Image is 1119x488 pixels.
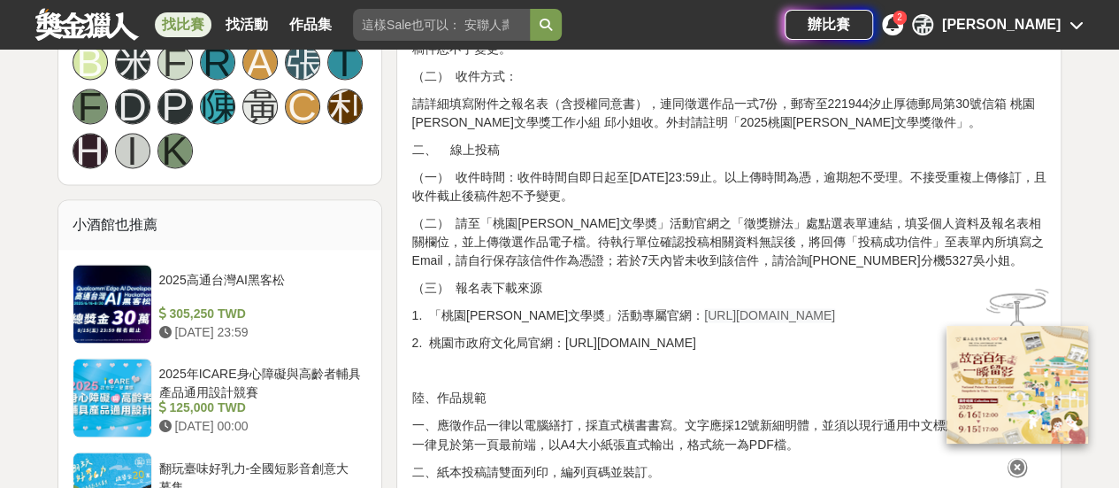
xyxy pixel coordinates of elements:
p: 二、 線上投稿 [411,141,1046,159]
a: I [115,133,150,168]
a: 黃 [242,89,278,124]
p: 1. 「桃園[PERSON_NAME]文學奬」活動專屬官網： [411,306,1046,325]
div: 125,000 TWD [159,399,361,417]
a: T [327,44,363,80]
a: F [73,89,108,124]
a: D [115,89,150,124]
img: 968ab78a-c8e5-4181-8f9d-94c24feca916.png [947,326,1088,444]
div: 2025年ICARE身心障礙與高齡者輔具產品通用設計競賽 [159,365,361,399]
div: 孟 [912,14,933,35]
a: 2025年ICARE身心障礙與高齡者輔具產品通用設計競賽 125,000 TWD [DATE] 00:00 [73,358,368,438]
a: H [73,133,108,168]
a: B [73,44,108,80]
div: [DATE] 00:00 [159,417,361,436]
a: 找活動 [218,12,275,37]
a: 米 [115,44,150,80]
a: 利 [327,89,363,124]
p: （二） 收件方式： [411,67,1046,86]
p: 一、應徵作品一律以電腦繕打，採直式橫書書寫。文字應採12號新細明體，並須以現行通用中文標點符號。作品題目一律見於第一頁最前端，以A4大小紙張直式輸出，格式統一為PDF檔。 [411,416,1046,453]
a: 辦比賽 [785,10,873,40]
div: [PERSON_NAME] [942,14,1061,35]
div: [DATE] 23:59 [159,323,361,342]
span: [URL][DOMAIN_NAME] [704,308,835,322]
div: 305,250 TWD [159,305,361,323]
a: F [157,44,193,80]
div: 小酒館也推薦 [58,200,382,250]
p: 陸、作品規範 [411,389,1046,407]
a: 作品集 [282,12,339,37]
a: 找比賽 [155,12,211,37]
p: （三） 報名表下載來源 [411,279,1046,298]
a: C [285,89,320,124]
div: 2025高通台灣AI黑客松 [159,271,361,305]
a: 張 [285,44,320,80]
input: 這樣Sale也可以： 安聯人壽創意銷售法募集 [353,9,530,41]
a: 2025高通台灣AI黑客松 305,250 TWD [DATE] 23:59 [73,264,368,344]
a: 陳 [200,89,235,124]
p: （一） 收件時間：收件時間自即日起至[DATE]23:59止。以上傳時間為憑，逾期恕不受理。不接受重複上傳修訂，且收件截止後稿件恕不予變更。 [411,168,1046,205]
a: K [157,133,193,168]
span: 2 [897,12,902,22]
a: P [157,89,193,124]
p: 2. 桃園市政府文化局官網：[URL][DOMAIN_NAME] [411,334,1046,352]
p: 二、紙本投稿請雙面列印，編列頁碼並裝訂。 [411,462,1046,481]
a: R [200,44,235,80]
p: 請詳細填寫附件之報名表（含授權同意書），連同徵選作品一式7份，郵寄至221944汐止厚德郵局第30號信箱 桃園[PERSON_NAME]文學獎工作小組 邱小姐收。外封請註明「2025桃園[PER... [411,95,1046,132]
p: （二） 請至「桃園[PERSON_NAME]文學奬」活動官網之「徵獎辦法」處點選表單連結，填妥個人資料及報名表相關欄位，並上傳徵選作品電子檔。待執行單位確認投稿相關資料無誤後，將回傳「投稿成功信... [411,214,1046,270]
a: A [242,44,278,80]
